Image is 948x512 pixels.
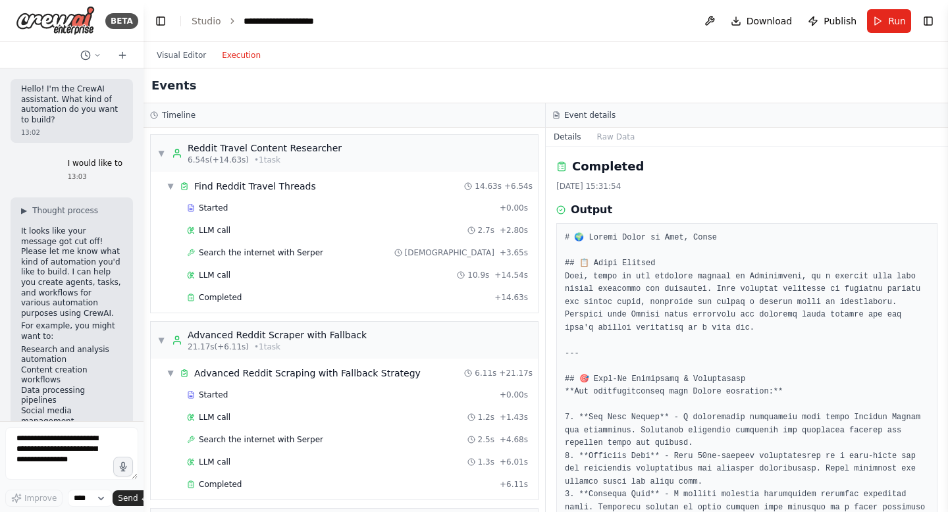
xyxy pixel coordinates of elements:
[68,159,122,169] p: I would like to
[199,270,230,280] span: LLM call
[21,365,122,386] li: Content creation workflows
[888,14,906,28] span: Run
[5,490,63,507] button: Improve
[803,9,862,33] button: Publish
[16,6,95,36] img: Logo
[867,9,911,33] button: Run
[21,386,122,406] li: Data processing pipelines
[194,367,421,380] div: Advanced Reddit Scraping with Fallback Strategy
[21,226,122,319] p: It looks like your message got cut off! Please let me know what kind of automation you'd like to ...
[21,205,27,216] span: ▶
[494,292,528,303] span: + 14.63s
[500,457,528,467] span: + 6.01s
[500,203,528,213] span: + 0.00s
[254,155,280,165] span: • 1 task
[500,247,528,258] span: + 3.65s
[105,13,138,29] div: BETA
[75,47,107,63] button: Switch to previous chat
[467,270,489,280] span: 10.9s
[24,493,57,503] span: Improve
[21,84,122,125] p: Hello! I'm the CrewAI assistant. What kind of automation do you want to build?
[149,47,214,63] button: Visual Editor
[214,47,269,63] button: Execution
[192,14,314,28] nav: breadcrumb
[500,434,528,445] span: + 4.68s
[405,247,494,258] span: [DEMOGRAPHIC_DATA]
[199,479,242,490] span: Completed
[500,479,528,490] span: + 6.11s
[254,342,280,352] span: • 1 task
[113,457,133,476] button: Click to speak your automation idea
[725,9,798,33] button: Download
[21,321,122,342] p: For example, you might want to:
[478,434,494,445] span: 2.5s
[188,155,249,165] span: 6.54s (+14.63s)
[494,270,528,280] span: + 14.54s
[118,493,138,503] span: Send
[572,157,644,176] h2: Completed
[167,181,174,192] span: ▼
[500,390,528,400] span: + 0.00s
[478,412,494,422] span: 1.2s
[151,12,170,30] button: Hide left sidebar
[199,292,242,303] span: Completed
[151,76,196,95] h2: Events
[478,457,494,467] span: 1.3s
[499,368,533,378] span: + 21.17s
[21,406,122,426] li: Social media management
[500,225,528,236] span: + 2.80s
[21,205,98,216] button: ▶Thought process
[571,202,612,218] h3: Output
[68,172,122,182] div: 13:03
[564,110,616,120] h3: Event details
[162,110,196,120] h3: Timeline
[188,342,249,352] span: 21.17s (+6.11s)
[112,47,133,63] button: Start a new chat
[504,181,533,192] span: + 6.54s
[192,16,221,26] a: Studio
[194,180,316,193] div: Find Reddit Travel Threads
[167,368,174,378] span: ▼
[32,205,98,216] span: Thought process
[113,490,153,506] button: Send
[500,412,528,422] span: + 1.43s
[188,328,367,342] div: Advanced Reddit Scraper with Fallback
[478,225,494,236] span: 2.7s
[199,203,228,213] span: Started
[21,128,122,138] div: 13:02
[824,14,856,28] span: Publish
[919,12,937,30] button: Show right sidebar
[475,368,496,378] span: 6.11s
[589,128,643,146] button: Raw Data
[199,434,323,445] span: Search the internet with Serper
[188,141,342,155] div: Reddit Travel Content Researcher
[546,128,589,146] button: Details
[157,335,165,346] span: ▼
[556,181,937,192] div: [DATE] 15:31:54
[199,457,230,467] span: LLM call
[475,181,502,192] span: 14.63s
[199,247,323,258] span: Search the internet with Serper
[747,14,793,28] span: Download
[157,148,165,159] span: ▼
[199,412,230,422] span: LLM call
[21,345,122,365] li: Research and analysis automation
[199,225,230,236] span: LLM call
[199,390,228,400] span: Started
